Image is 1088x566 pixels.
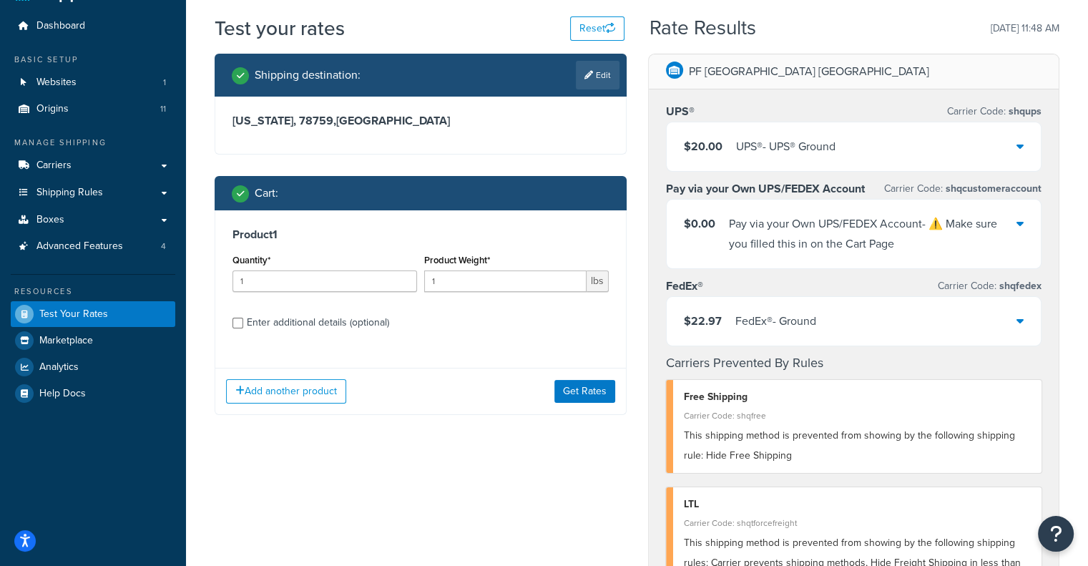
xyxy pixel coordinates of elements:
[938,276,1042,296] p: Carrier Code:
[232,114,609,128] h3: [US_STATE], 78759 , [GEOGRAPHIC_DATA]
[232,270,417,292] input: 0
[11,13,175,39] a: Dashboard
[666,182,865,196] h3: Pay via your Own UPS/FEDEX Account
[684,387,1031,407] div: Free Shipping
[39,388,86,400] span: Help Docs
[554,380,615,403] button: Get Rates
[684,428,1015,463] span: This shipping method is prevented from showing by the following shipping rule: Hide Free Shipping
[947,102,1042,122] p: Carrier Code:
[36,214,64,226] span: Boxes
[424,255,490,265] label: Product Weight*
[684,313,722,329] span: $22.97
[36,77,77,89] span: Websites
[36,20,85,32] span: Dashboard
[11,69,175,96] li: Websites
[36,187,103,199] span: Shipping Rules
[11,286,175,298] div: Resources
[36,240,123,253] span: Advanced Features
[666,104,695,119] h3: UPS®
[255,187,278,200] h2: Cart :
[215,14,345,42] h1: Test your rates
[11,207,175,233] a: Boxes
[11,96,175,122] li: Origins
[39,335,93,347] span: Marketplace
[11,301,175,327] a: Test Your Rates
[11,233,175,260] li: Advanced Features
[996,278,1042,293] span: shqfedex
[943,181,1042,196] span: shqcustomeraccount
[39,308,108,321] span: Test Your Rates
[232,255,270,265] label: Quantity*
[36,103,69,115] span: Origins
[232,228,609,242] h3: Product 1
[226,379,346,404] button: Add another product
[11,96,175,122] a: Origins11
[684,513,1031,533] div: Carrier Code: shqtforcefreight
[684,494,1031,514] div: LTL
[736,137,835,157] div: UPS® - UPS® Ground
[160,103,166,115] span: 11
[729,214,1017,254] div: Pay via your Own UPS/FEDEX Account - ⚠️ Make sure you filled this in on the Cart Page
[570,16,624,41] button: Reset
[11,233,175,260] a: Advanced Features4
[11,137,175,149] div: Manage Shipping
[1006,104,1042,119] span: shqups
[576,61,619,89] a: Edit
[11,69,175,96] a: Websites1
[39,361,79,374] span: Analytics
[666,279,703,293] h3: FedEx®
[247,313,389,333] div: Enter additional details (optional)
[684,215,715,232] span: $0.00
[1038,516,1074,552] button: Open Resource Center
[11,180,175,206] a: Shipping Rules
[650,17,756,39] h2: Rate Results
[161,240,166,253] span: 4
[11,354,175,380] a: Analytics
[11,328,175,353] a: Marketplace
[163,77,166,89] span: 1
[735,311,816,331] div: FedEx® - Ground
[684,406,1031,426] div: Carrier Code: shqfree
[11,54,175,66] div: Basic Setup
[684,138,722,155] span: $20.00
[255,69,361,82] h2: Shipping destination :
[11,152,175,179] a: Carriers
[666,353,1042,373] h4: Carriers Prevented By Rules
[689,62,929,82] p: PF [GEOGRAPHIC_DATA] [GEOGRAPHIC_DATA]
[232,318,243,328] input: Enter additional details (optional)
[884,179,1042,199] p: Carrier Code:
[424,270,587,292] input: 0.00
[587,270,609,292] span: lbs
[11,381,175,406] a: Help Docs
[36,160,72,172] span: Carriers
[991,19,1059,39] p: [DATE] 11:48 AM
